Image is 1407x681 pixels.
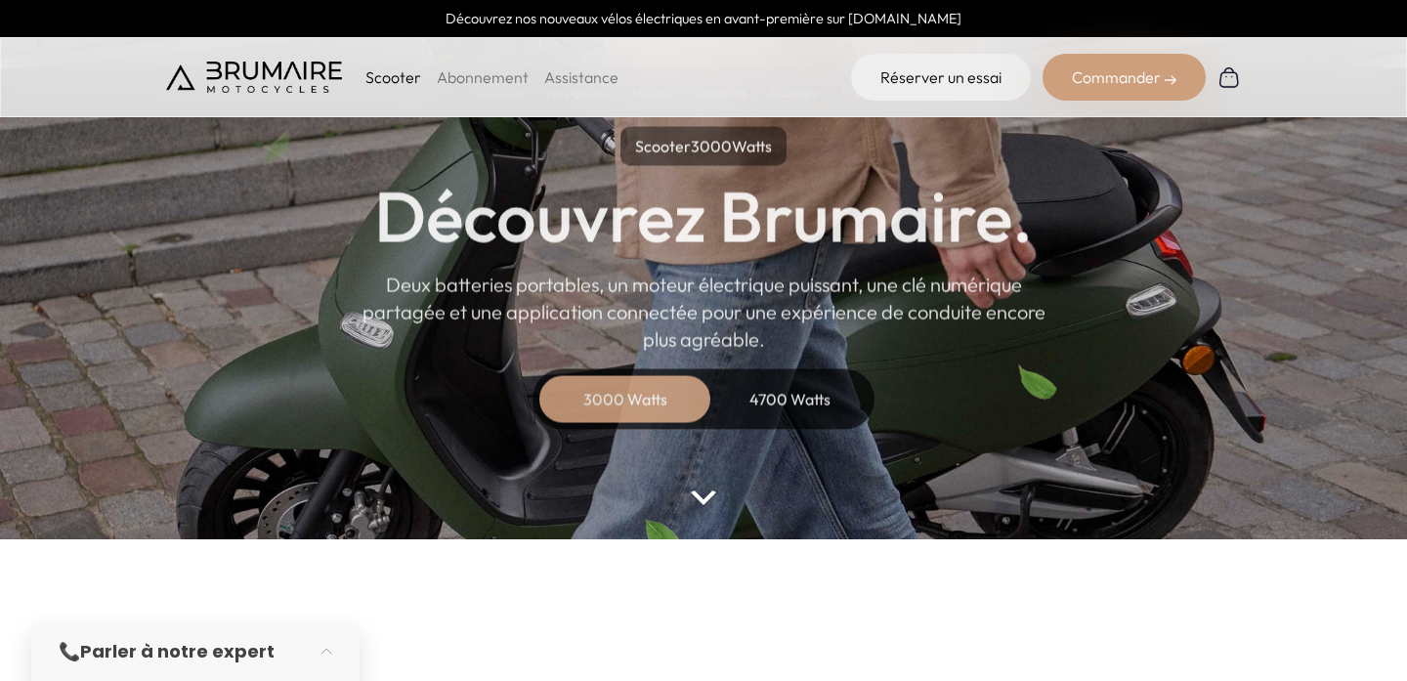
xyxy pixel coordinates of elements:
[365,65,421,89] p: Scooter
[1309,589,1387,661] iframe: Gorgias live chat messenger
[437,67,529,87] a: Abonnement
[1043,54,1206,101] div: Commander
[851,54,1031,101] a: Réserver un essai
[374,182,1033,252] h1: Découvrez Brumaire.
[362,272,1045,354] p: Deux batteries portables, un moteur électrique puissant, une clé numérique partagée et une applic...
[620,127,787,166] p: Scooter Watts
[1217,65,1241,89] img: Panier
[691,490,716,505] img: arrow-bottom.png
[544,67,618,87] a: Assistance
[691,137,732,156] span: 3000
[547,376,703,423] div: 3000 Watts
[1165,74,1176,86] img: right-arrow-2.png
[711,376,868,423] div: 4700 Watts
[166,62,342,93] img: Brumaire Motocycles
